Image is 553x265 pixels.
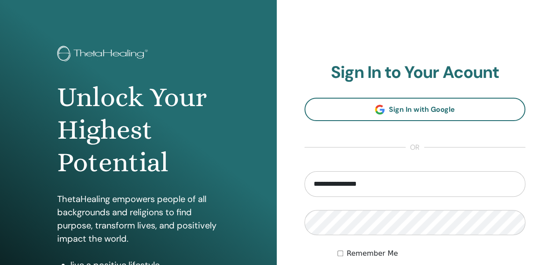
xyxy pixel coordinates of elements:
div: Keep me authenticated indefinitely or until I manually logout [337,248,525,259]
h1: Unlock Your Highest Potential [57,81,220,179]
span: Sign In with Google [389,105,454,114]
label: Remember Me [347,248,398,259]
span: or [406,142,424,153]
h2: Sign In to Your Acount [304,63,526,83]
p: ThetaHealing empowers people of all backgrounds and religions to find purpose, transform lives, a... [57,192,220,245]
a: Sign In with Google [304,98,526,121]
